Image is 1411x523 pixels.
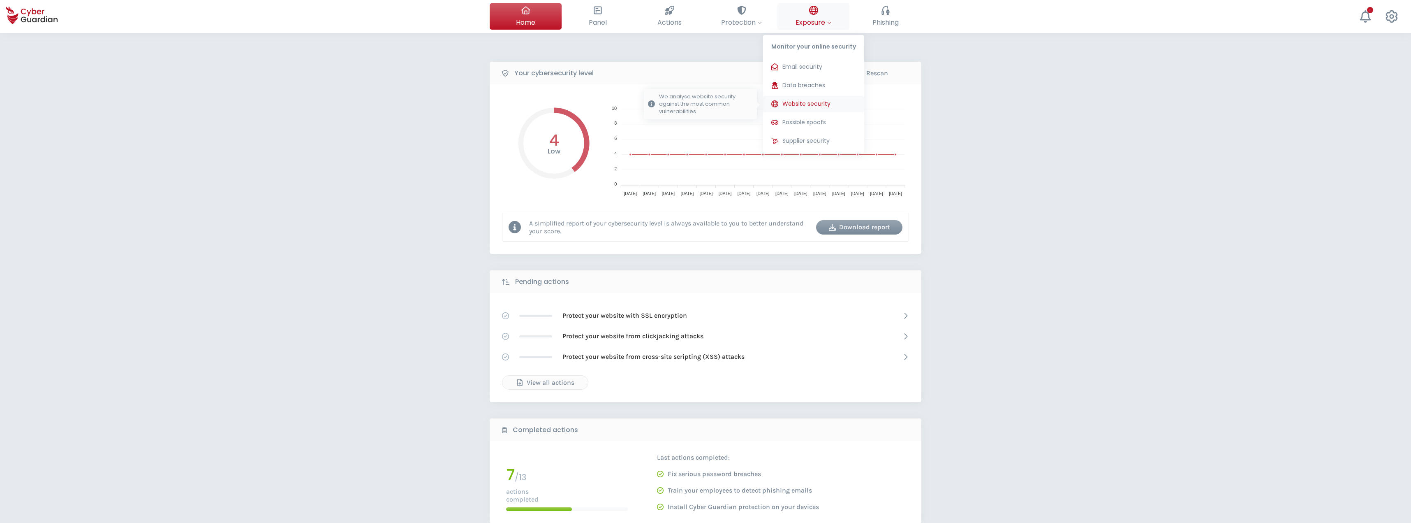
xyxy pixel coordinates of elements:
button: Actions [634,3,705,30]
tspan: [DATE] [700,191,713,196]
button: View all actions [502,375,588,390]
tspan: [DATE] [624,191,637,196]
span: Exposure [796,17,831,28]
button: Website securityWe analyse website security against the most common vulnerabilities. [763,96,864,112]
tspan: [DATE] [756,191,770,196]
span: Protection [721,17,762,28]
button: Data breaches [763,77,864,94]
p: Protect your website from cross-site scripting (XSS) attacks [562,352,745,361]
p: Monitor your online security [763,35,864,55]
button: Phishing [849,3,921,30]
button: Rescan [829,66,915,80]
span: Supplier security [782,137,830,145]
tspan: [DATE] [775,191,789,196]
tspan: [DATE] [870,191,883,196]
tspan: 2 [614,166,617,171]
div: Rescan [835,68,909,78]
button: Supplier security [763,133,864,149]
tspan: [DATE] [889,191,902,196]
div: View all actions [509,378,582,388]
span: Actions [657,17,682,28]
p: Last actions completed: [657,453,819,462]
button: Download report [816,220,902,235]
tspan: [DATE] [794,191,807,196]
button: Possible spoofs [763,114,864,131]
tspan: [DATE] [643,191,656,196]
div: + [1367,7,1373,13]
tspan: [DATE] [681,191,694,196]
p: Train your employees to detect phishing emails [668,486,812,495]
b: Your cybersecurity level [514,68,594,78]
tspan: [DATE] [719,191,732,196]
span: Home [516,17,535,28]
button: Panel [562,3,634,30]
p: Fix serious password breaches [668,470,761,478]
span: Panel [589,17,607,28]
tspan: 8 [614,121,617,126]
tspan: [DATE] [738,191,751,196]
b: Pending actions [515,277,569,287]
tspan: 0 [614,181,617,186]
p: Install Cyber Guardian protection on your devices [668,503,819,511]
span: Website security [782,100,830,108]
button: ExposureMonitor your online securityEmail securityData breachesWebsite securityWe analyse website... [777,3,849,30]
p: actions [506,488,628,495]
p: A simplified report of your cybersecurity level is always available to you to better understand y... [529,219,810,235]
p: completed [506,495,628,503]
span: Phishing [872,17,899,28]
h1: 7 [506,467,515,483]
tspan: [DATE] [662,191,675,196]
span: Data breaches [782,81,825,90]
span: Email security [782,63,822,71]
p: We analyse website security against the most common vulnerabilities. [659,93,753,115]
button: Email security [763,59,864,75]
tspan: 10 [612,106,617,111]
tspan: [DATE] [832,191,845,196]
tspan: 4 [614,151,617,156]
span: Possible spoofs [782,118,826,127]
button: Protection [705,3,777,30]
button: Home [490,3,562,30]
span: / 13 [515,472,526,483]
div: Download report [822,222,896,232]
tspan: 6 [614,136,617,141]
p: Protect your website with SSL encryption [562,311,687,320]
p: Protect your website from clickjacking attacks [562,332,703,341]
tspan: [DATE] [851,191,864,196]
b: Completed actions [513,425,578,435]
tspan: [DATE] [813,191,826,196]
